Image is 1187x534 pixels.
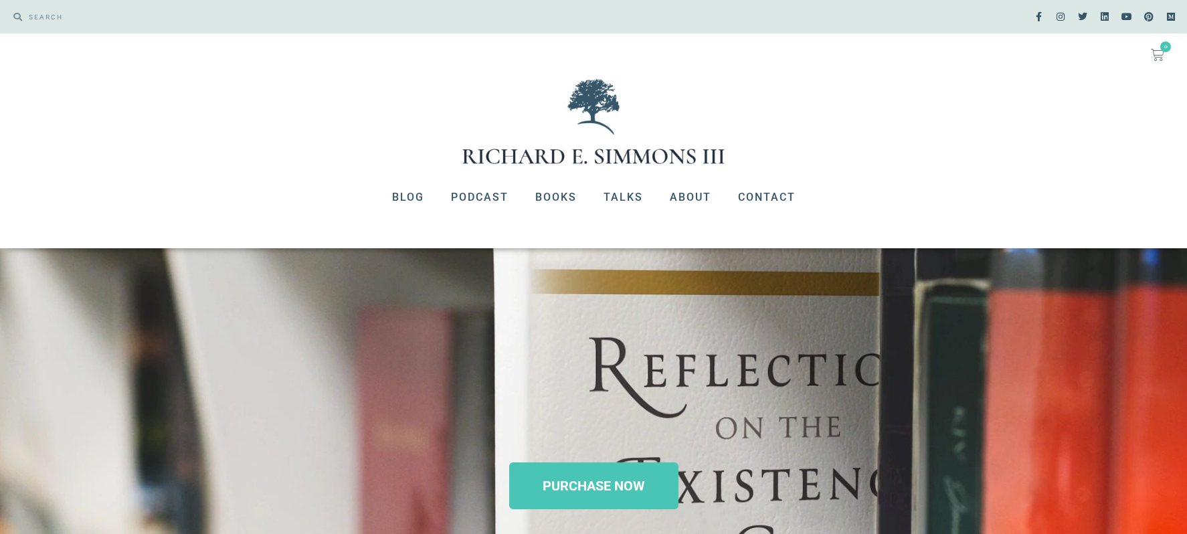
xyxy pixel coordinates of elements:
[1160,41,1171,52] span: 0
[1135,40,1180,70] a: 0
[22,7,587,27] input: SEARCH
[725,180,809,215] a: Contact
[438,180,522,215] a: Podcast
[590,180,656,215] a: Talks
[656,180,725,215] a: About
[522,180,590,215] a: Books
[379,180,438,215] a: Blog
[543,479,645,493] span: PURCHASE NOW
[509,462,678,509] a: PURCHASE NOW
